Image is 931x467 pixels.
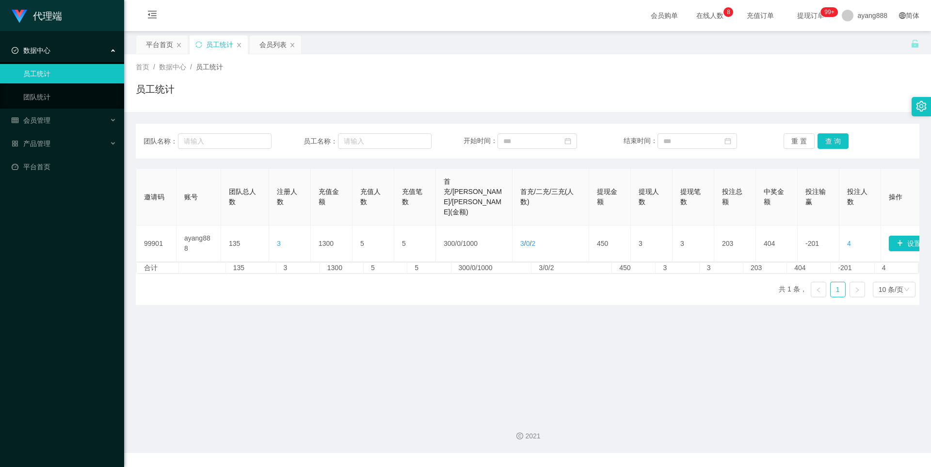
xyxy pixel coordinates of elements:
button: 重 置 [784,133,815,149]
span: 0 [526,240,530,247]
span: 操作 [889,193,902,201]
span: 产品管理 [12,140,50,147]
i: 图标: copyright [516,433,523,439]
td: 5 [353,225,394,262]
h1: 代理端 [33,0,62,32]
span: 会员管理 [12,116,50,124]
td: 135 [221,225,269,262]
td: 300/0/1000 [451,263,532,273]
td: 5 [364,263,407,273]
td: 5 [407,263,451,273]
a: 1 [831,282,845,297]
td: / / [513,225,589,262]
a: 图标: dashboard平台首页 [12,157,116,177]
span: 2 [531,240,535,247]
i: 图标: down [904,287,910,293]
i: 图标: right [854,287,860,293]
td: 合计 [137,263,179,273]
p: 8 [727,7,730,17]
a: 员工统计 [23,64,116,83]
td: ayang888 [177,225,221,262]
span: 0 [457,240,461,247]
i: 图标: calendar [724,138,731,145]
h1: 员工统计 [136,82,175,97]
sup: 8 [723,7,733,17]
td: 404 [787,263,831,273]
span: 首充/二充/三充(人数) [520,188,574,206]
a: 代理端 [12,12,62,19]
li: 下一页 [850,282,865,297]
li: 共 1 条， [779,282,807,297]
td: 404 [756,225,798,262]
td: 99901 [136,225,177,262]
td: 1300 [311,225,353,262]
td: 3 [673,225,714,262]
i: 图标: calendar [564,138,571,145]
button: 查 询 [818,133,849,149]
span: 投注输赢 [805,188,826,206]
span: 充值金额 [319,188,339,206]
div: 平台首页 [146,35,173,54]
input: 请输入 [178,133,272,149]
td: -201 [831,263,874,273]
div: 2021 [132,431,923,441]
span: 投注总额 [722,188,742,206]
span: 账号 [184,193,198,201]
div: 10 条/页 [879,282,903,297]
span: 结束时间： [624,137,658,145]
span: 提现笔数 [680,188,701,206]
span: / [190,63,192,71]
span: 邀请码 [144,193,164,201]
span: / [153,63,155,71]
span: 投注人数 [847,188,867,206]
i: 图标: menu-fold [136,0,169,32]
div: 会员列表 [259,35,287,54]
td: 3 [276,263,320,273]
td: 3 [700,263,743,273]
i: 图标: left [816,287,821,293]
span: 数据中心 [159,63,186,71]
td: 203 [743,263,787,273]
i: 图标: check-circle-o [12,47,18,54]
i: 图标: close [176,42,182,48]
td: 203 [714,225,756,262]
span: 4 [847,240,851,247]
i: 图标: unlock [911,39,919,48]
input: 请输入 [338,133,432,149]
i: 图标: appstore-o [12,140,18,147]
td: / / [436,225,513,262]
span: 开始时间： [464,137,498,145]
i: 图标: global [899,12,906,19]
span: 首充/[PERSON_NAME]/[PERSON_NAME](金额) [444,177,502,216]
td: 3 [631,225,673,262]
span: 3 [277,240,281,247]
td: 450 [612,263,656,273]
span: 团队名称： [144,136,178,146]
span: 充值笔数 [402,188,422,206]
td: 5 [394,225,436,262]
td: 1300 [320,263,364,273]
td: 3 [656,263,699,273]
span: 充值订单 [742,12,779,19]
span: 数据中心 [12,47,50,54]
span: 注册人数 [277,188,297,206]
td: 450 [589,225,631,262]
span: 在线人数 [691,12,728,19]
td: 4 [875,263,918,273]
span: 员工统计 [196,63,223,71]
td: -201 [798,225,839,262]
sup: 1107 [820,7,838,17]
span: 首页 [136,63,149,71]
i: 图标: table [12,117,18,124]
span: 3 [520,240,524,247]
a: 团队统计 [23,87,116,107]
div: 员工统计 [206,35,233,54]
span: 中奖金额 [764,188,784,206]
li: 上一页 [811,282,826,297]
span: 300 [444,240,455,247]
i: 图标: setting [916,101,927,112]
span: 团队总人数 [229,188,256,206]
span: 提现人数 [639,188,659,206]
i: 图标: close [236,42,242,48]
